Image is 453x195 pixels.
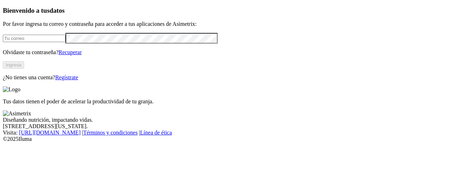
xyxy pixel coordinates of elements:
div: Diseñando nutrición, impactando vidas. [3,117,450,123]
input: Tu correo [3,35,65,42]
a: Línea de ética [140,130,172,136]
a: Regístrate [55,74,78,80]
p: ¿No tienes una cuenta? [3,74,450,81]
a: [URL][DOMAIN_NAME] [19,130,81,136]
button: Ingresa [3,61,24,69]
span: datos [50,7,65,14]
p: Tus datos tienen el poder de acelerar la productividad de tu granja. [3,98,450,105]
h3: Bienvenido a tus [3,7,450,15]
img: Logo [3,86,21,93]
a: Recuperar [58,49,82,55]
a: Términos y condiciones [83,130,138,136]
img: Asimetrix [3,110,31,117]
p: Olvidaste tu contraseña? [3,49,450,56]
div: Visita : | | [3,130,450,136]
p: Por favor ingresa tu correo y contraseña para acceder a tus aplicaciones de Asimetrix: [3,21,450,27]
div: © 2025 Iluma [3,136,450,142]
div: [STREET_ADDRESS][US_STATE]. [3,123,450,130]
